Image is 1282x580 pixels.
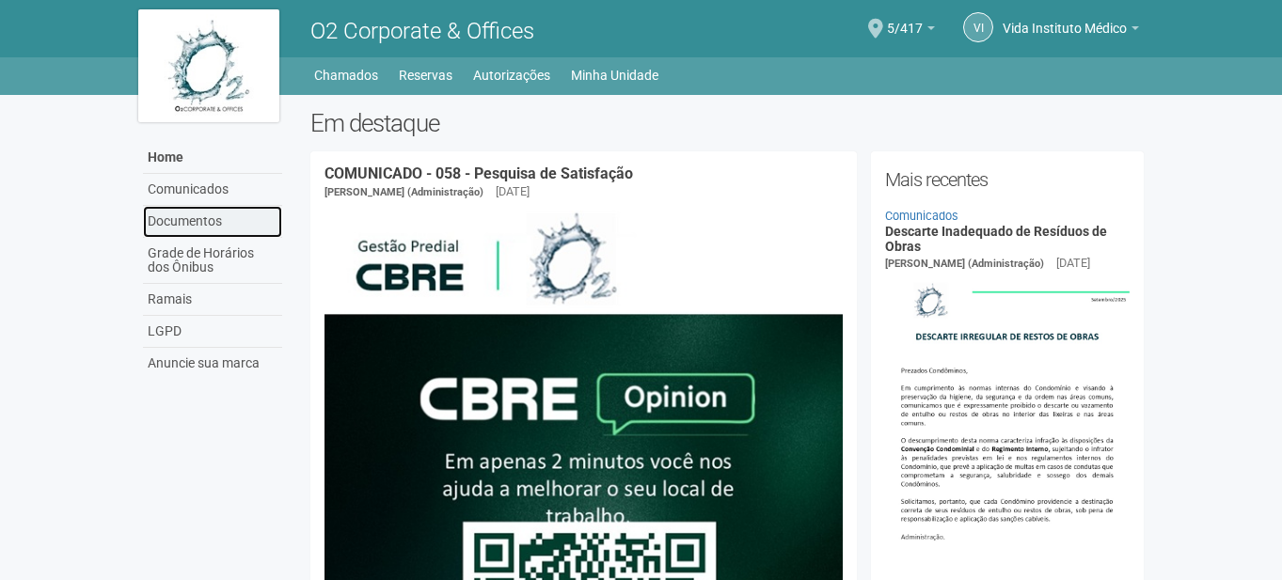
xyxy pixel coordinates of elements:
span: [PERSON_NAME] (Administração) [885,258,1044,270]
a: 5/417 [887,24,935,39]
span: [PERSON_NAME] (Administração) [324,186,483,198]
span: Vida Instituto Médico [1003,3,1127,36]
span: O2 Corporate & Offices [310,18,534,44]
a: LGPD [143,316,282,348]
a: Anuncie sua marca [143,348,282,379]
a: Home [143,142,282,174]
a: Descarte Inadequado de Resíduos de Obras [885,224,1107,253]
a: Documentos [143,206,282,238]
a: VI [963,12,993,42]
a: Vida Instituto Médico [1003,24,1139,39]
h2: Em destaque [310,109,1145,137]
a: Comunicados [143,174,282,206]
span: 5/417 [887,3,923,36]
a: Grade de Horários dos Ônibus [143,238,282,284]
a: Ramais [143,284,282,316]
a: Minha Unidade [571,62,658,88]
h2: Mais recentes [885,165,1131,194]
a: Autorizações [473,62,550,88]
a: Reservas [399,62,452,88]
img: logo.jpg [138,9,279,122]
a: Comunicados [885,209,958,223]
a: COMUNICADO - 058 - Pesquisa de Satisfação [324,165,633,182]
div: [DATE] [1056,255,1090,272]
div: [DATE] [496,183,530,200]
a: Chamados [314,62,378,88]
